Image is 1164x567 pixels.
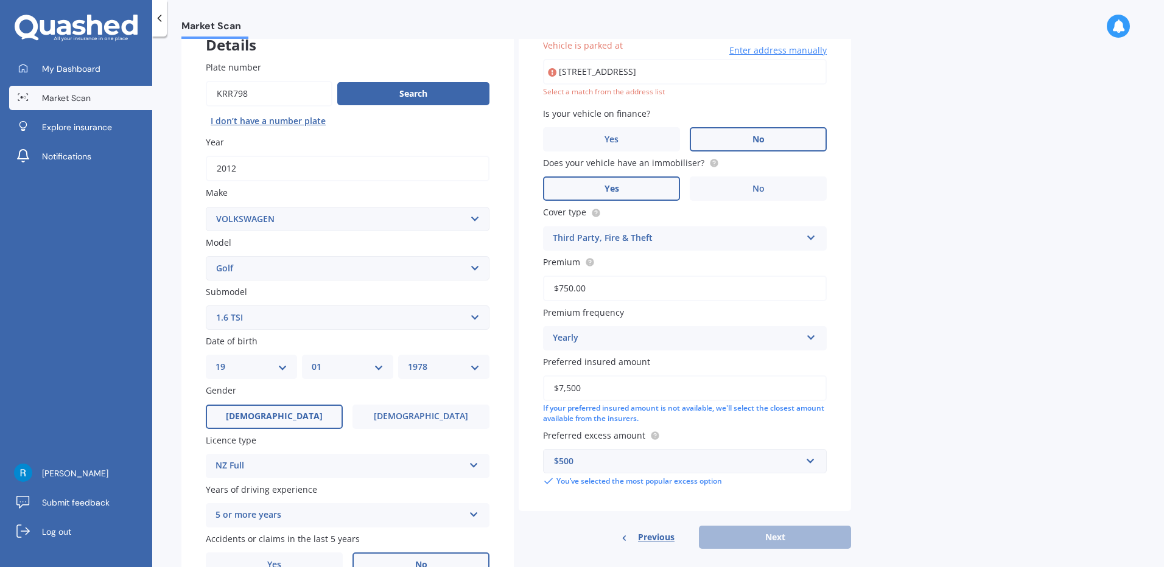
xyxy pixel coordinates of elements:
[206,61,261,73] span: Plate number
[553,231,801,246] div: Third Party, Fire & Theft
[42,467,108,479] span: [PERSON_NAME]
[543,157,704,169] span: Does your vehicle have an immobiliser?
[206,136,224,148] span: Year
[206,533,360,544] span: Accidents or claims in the last 5 years
[9,86,152,110] a: Market Scan
[543,375,827,401] input: Enter amount
[752,184,765,194] span: No
[553,331,801,346] div: Yearly
[543,256,580,268] span: Premium
[206,156,489,181] input: YYYY
[752,134,765,145] span: No
[374,411,468,422] span: [DEMOGRAPHIC_DATA]
[206,237,231,248] span: Model
[337,82,489,105] button: Search
[543,59,827,85] input: Enter address
[543,476,827,487] div: You’ve selected the most popular excess option
[226,411,323,422] span: [DEMOGRAPHIC_DATA]
[42,150,91,162] span: Notifications
[42,92,91,104] span: Market Scan
[605,134,619,145] span: Yes
[206,111,331,131] button: I don’t have a number plate
[543,108,650,119] span: Is your vehicle on finance?
[543,430,645,441] span: Preferred excess amount
[9,520,152,544] a: Log out
[543,276,827,301] input: Enter premium
[206,434,256,446] span: Licence type
[206,335,258,347] span: Date of birth
[605,184,619,194] span: Yes
[206,187,228,199] span: Make
[9,461,152,485] a: [PERSON_NAME]
[543,307,624,318] span: Premium frequency
[9,144,152,169] a: Notifications
[543,356,650,367] span: Preferred insured amount
[216,508,464,523] div: 5 or more years
[554,454,801,468] div: $500
[206,81,332,106] input: Enter plate number
[181,20,248,37] span: Market Scan
[543,87,827,97] div: Select a match from the address list
[216,459,464,473] div: NZ Full
[42,63,100,75] span: My Dashboard
[42,121,112,133] span: Explore insurance
[9,115,152,139] a: Explore insurance
[14,464,32,482] img: ACg8ocKmzJZBtoP9DktKnqsXIkV6VXTRPSEfVneCd24E4sc2doxkEQ=s96-c
[9,490,152,515] a: Submit feedback
[42,496,110,509] span: Submit feedback
[543,403,827,424] div: If your preferred insured amount is not available, we'll select the closest amount available from...
[543,40,623,51] span: Vehicle is parked at
[206,385,236,397] span: Gender
[9,57,152,81] a: My Dashboard
[543,207,586,218] span: Cover type
[206,484,317,495] span: Years of driving experience
[42,526,71,538] span: Log out
[729,44,827,57] span: Enter address manually
[206,286,247,297] span: Submodel
[638,528,675,546] span: Previous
